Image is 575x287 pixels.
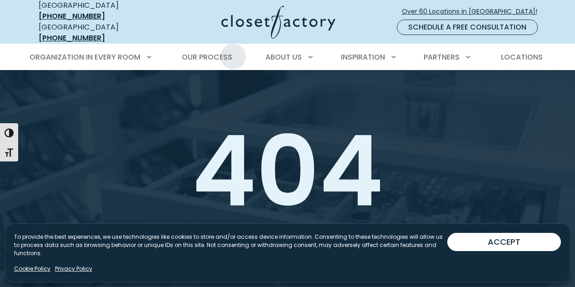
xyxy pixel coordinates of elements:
[14,233,447,257] p: To provide the best experiences, we use technologies like cookies to store and/or access device i...
[341,52,385,62] span: Inspiration
[30,52,140,62] span: Organization in Every Room
[501,52,543,62] span: Locations
[39,11,105,21] a: [PHONE_NUMBER]
[55,265,92,273] a: Privacy Policy
[397,20,538,35] a: Schedule a Free Consultation
[265,52,302,62] span: About Us
[424,52,460,62] span: Partners
[401,4,545,20] a: Over 60 Locations in [GEOGRAPHIC_DATA]!
[447,233,561,251] button: ACCEPT
[23,45,552,70] nav: Primary Menu
[221,5,335,39] img: Closet Factory Logo
[182,52,232,62] span: Our Process
[37,123,539,221] h1: 404
[39,33,105,43] a: [PHONE_NUMBER]
[14,265,50,273] a: Cookie Policy
[402,7,545,16] span: Over 60 Locations in [GEOGRAPHIC_DATA]!
[39,22,150,44] div: [GEOGRAPHIC_DATA]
